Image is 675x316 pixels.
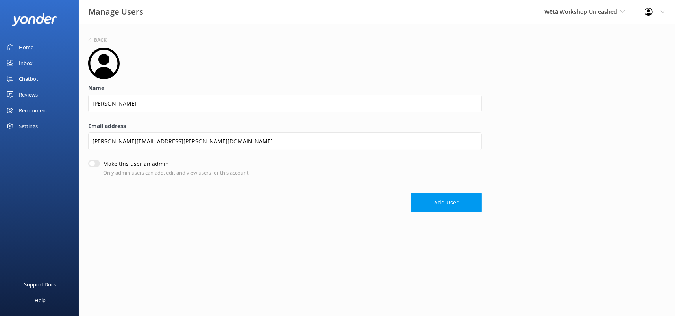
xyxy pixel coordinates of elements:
[19,39,33,55] div: Home
[544,8,617,15] span: Wētā Workshop Unleashed
[19,55,33,71] div: Inbox
[411,193,482,212] button: Add User
[88,122,482,130] label: Email address
[19,118,38,134] div: Settings
[88,95,482,112] input: Name
[94,38,107,43] h6: Back
[88,132,482,150] input: Email
[103,169,249,177] p: Only admin users can add, edit and view users for this account
[24,277,56,292] div: Support Docs
[19,87,38,102] div: Reviews
[103,160,245,168] label: Make this user an admin
[19,71,38,87] div: Chatbot
[88,38,107,43] button: Back
[19,102,49,118] div: Recommend
[12,13,57,26] img: yonder-white-logo.png
[89,6,143,18] h3: Manage Users
[35,292,46,308] div: Help
[88,84,482,93] label: Name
